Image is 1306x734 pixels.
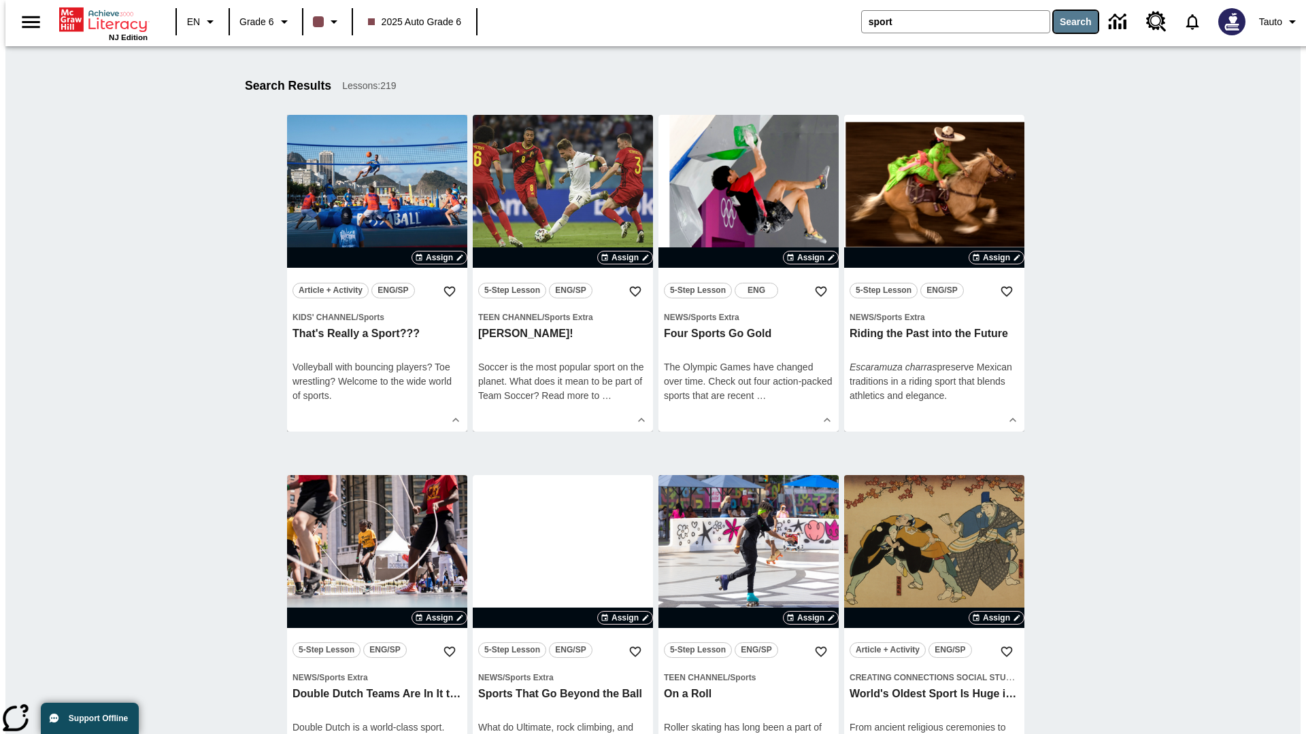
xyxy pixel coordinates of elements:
span: Assign [983,251,1010,264]
h3: Sports That Go Beyond the Ball [478,687,648,701]
input: search field [862,11,1050,33]
div: lesson details [287,115,467,432]
button: Add to Favorites [994,640,1019,664]
button: Assign Choose Dates [969,611,1024,625]
span: Sports Extra [544,313,592,322]
button: Assign Choose Dates [597,251,653,264]
span: Article + Activity [299,283,363,298]
div: lesson details [844,115,1024,432]
h3: Double Dutch Teams Are In It to Win It [292,687,462,701]
button: Show Details [1003,410,1023,430]
button: ENG [735,283,778,298]
span: Assign [612,612,639,624]
span: / [542,313,544,322]
span: 2025 Auto Grade 6 [368,15,462,29]
button: Assign Choose Dates [969,251,1024,264]
button: Select a new avatar [1210,4,1254,39]
button: Grade: Grade 6, Select a grade [234,10,298,34]
span: Assign [983,612,1010,624]
h3: World's Oldest Sport Is Huge in Japan [850,687,1019,701]
span: Creating Connections Social Studies [850,673,1025,682]
button: ENG/SP [928,642,972,658]
button: ENG/SP [549,283,592,298]
span: Sports Extra [876,313,924,322]
button: Show Details [631,410,652,430]
span: Sports Extra [319,673,367,682]
span: News [664,313,688,322]
button: Search [1054,11,1098,33]
div: lesson details [658,115,839,432]
span: / [728,673,730,682]
span: News [850,313,874,322]
button: 5-Step Lesson [478,642,546,658]
button: Assign Choose Dates [412,611,467,625]
span: Topic: News/Sports Extra [478,670,648,684]
span: Kids' Channel [292,313,356,322]
span: ENG/SP [741,643,771,657]
div: Soccer is the most popular sport on the planet. What does it mean to be part of Team Soccer? Read... [478,360,648,403]
span: Article + Activity [856,643,920,657]
p: preserve Mexican traditions in a riding sport that blends athletics and elegance. [850,360,1019,403]
button: Add to Favorites [623,640,648,664]
a: Data Center [1101,3,1138,41]
span: Assign [426,251,453,264]
span: 5-Step Lesson [856,283,911,298]
span: Sports [358,313,384,322]
span: ENG/SP [935,643,965,657]
span: Assign [797,251,824,264]
img: Avatar [1218,8,1245,35]
button: 5-Step Lesson [292,642,361,658]
button: ENG/SP [363,642,407,658]
button: Show Details [446,410,466,430]
span: News [478,673,503,682]
span: 5-Step Lesson [670,283,726,298]
span: / [688,313,690,322]
span: … [756,390,766,401]
span: Topic: News/Sports Extra [850,310,1019,324]
span: Tauto [1259,15,1282,29]
button: Assign Choose Dates [783,611,839,625]
span: / [317,673,319,682]
h3: G-O-O-A-L! [478,327,648,341]
span: / [356,313,358,322]
span: … [602,390,612,401]
span: ENG/SP [378,283,408,298]
button: Add to Favorites [809,279,833,304]
button: 5-Step Lesson [478,283,546,298]
span: ENG [748,283,765,298]
span: NJ Edition [109,33,148,41]
div: lesson details [473,115,653,432]
div: The Olympic Games have changed over time. Check out four action-packed sports that are recent [664,360,833,403]
button: Add to Favorites [623,279,648,304]
span: ENG/SP [555,283,586,298]
span: Topic: Creating Connections Social Studies/World History II [850,670,1019,684]
span: 5-Step Lesson [299,643,354,657]
span: Lessons : 219 [342,79,396,93]
button: Article + Activity [850,642,926,658]
span: / [874,313,876,322]
h1: Search Results [245,79,331,93]
h3: On a Roll [664,687,833,701]
button: Add to Favorites [809,640,833,664]
span: Support Offline [69,714,128,723]
span: Topic: News/Sports Extra [292,670,462,684]
button: Support Offline [41,703,139,734]
a: Resource Center, Will open in new tab [1138,3,1175,40]
button: Class color is dark brown. Change class color [307,10,348,34]
span: ENG/SP [555,643,586,657]
span: Topic: News/Sports Extra [664,310,833,324]
button: Language: EN, Select a language [181,10,224,34]
span: Topic: Kids' Channel/Sports [292,310,462,324]
button: ENG/SP [920,283,964,298]
span: Teen Channel [664,673,728,682]
button: Profile/Settings [1254,10,1306,34]
span: Sports [730,673,756,682]
button: ENG/SP [371,283,415,298]
h3: Riding the Past into the Future [850,327,1019,341]
button: Assign Choose Dates [783,251,839,264]
span: 5-Step Lesson [484,643,540,657]
span: Assign [426,612,453,624]
button: Add to Favorites [994,279,1019,304]
span: News [292,673,317,682]
em: Escaramuza charras [850,362,937,372]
